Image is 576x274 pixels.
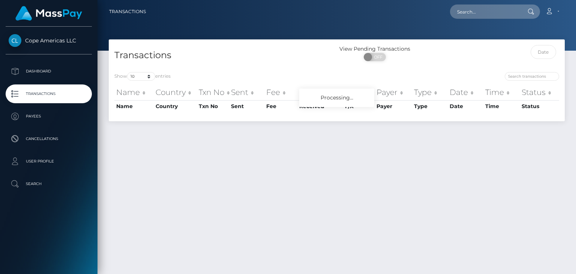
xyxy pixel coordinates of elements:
p: User Profile [9,156,89,167]
th: Payer [375,85,412,100]
th: Country [154,100,197,112]
p: Payees [9,111,89,122]
div: View Pending Transactions [337,45,413,53]
th: Txn No [197,85,229,100]
input: Search transactions [505,72,559,81]
th: Date [448,100,484,112]
th: Status [520,85,559,100]
th: Type [412,100,447,112]
th: Fee [264,100,297,112]
th: Time [483,100,519,112]
a: Dashboard [6,62,92,81]
input: Date filter [531,45,556,59]
p: Transactions [9,88,89,99]
a: Payees [6,107,92,126]
img: MassPay Logo [15,6,82,21]
th: F/X [343,85,375,100]
a: Cancellations [6,129,92,148]
a: Search [6,175,92,193]
th: Status [520,100,559,112]
span: Cope Americas LLC [6,37,92,44]
th: Name [114,100,154,112]
a: Transactions [6,84,92,103]
th: Received [297,85,343,100]
select: Showentries [127,72,155,81]
th: Txn No [197,100,229,112]
th: Payer [375,100,412,112]
h4: Transactions [114,49,331,62]
a: User Profile [6,152,92,171]
th: Received [297,100,343,112]
th: Sent [229,85,264,100]
label: Show entries [114,72,171,81]
th: Type [412,85,447,100]
th: Name [114,85,154,100]
th: Date [448,85,484,100]
th: Country [154,85,197,100]
p: Cancellations [9,133,89,145]
div: Processing... [299,89,374,107]
span: OFF [368,53,387,61]
th: Time [483,85,519,100]
th: Fee [264,85,297,100]
p: Search [9,178,89,190]
a: Transactions [109,4,146,20]
img: Cope Americas LLC [9,34,21,47]
input: Search... [450,5,520,19]
p: Dashboard [9,66,89,77]
th: Sent [229,100,264,112]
